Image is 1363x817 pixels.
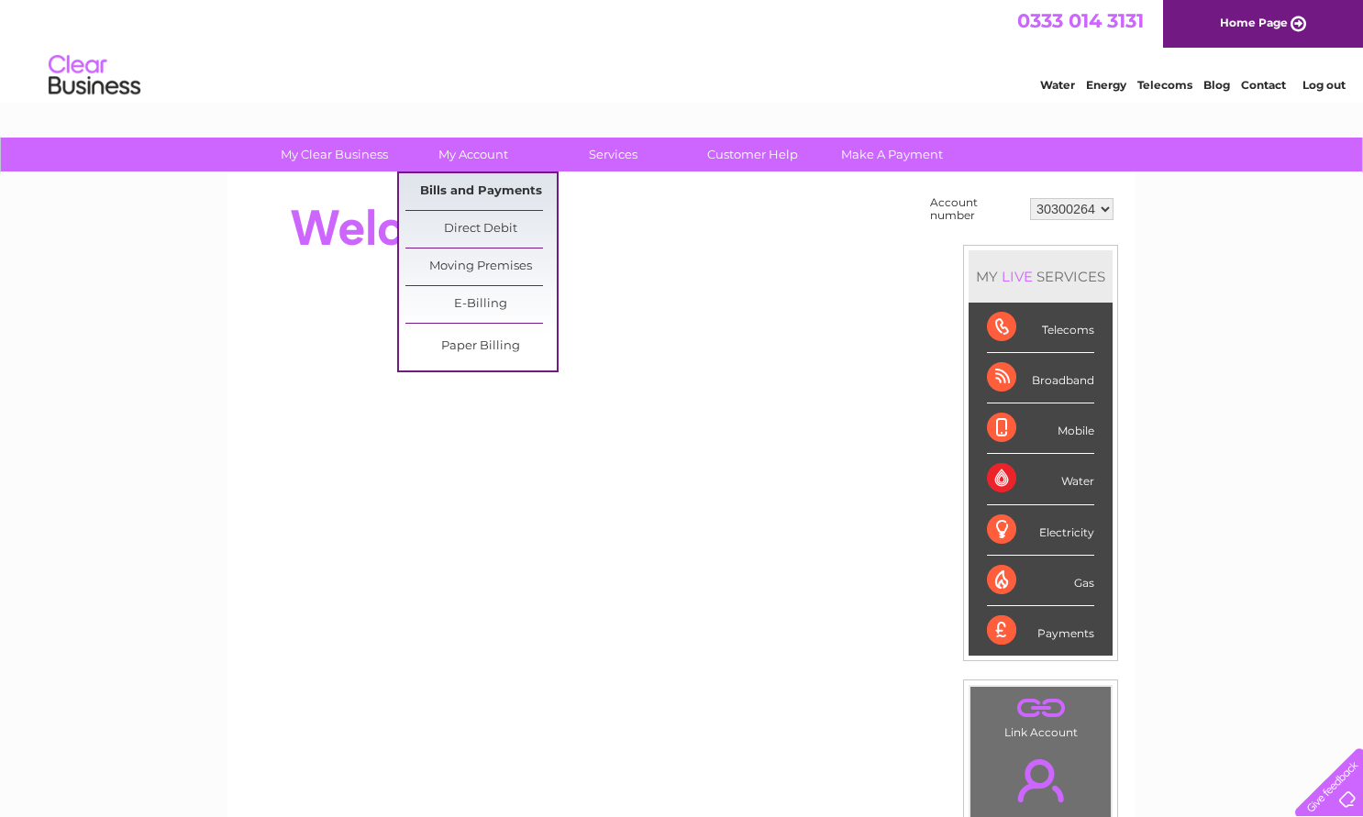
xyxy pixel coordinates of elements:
[677,138,828,171] a: Customer Help
[975,748,1106,812] a: .
[398,138,549,171] a: My Account
[925,192,1025,226] td: Account number
[405,286,557,323] a: E-Billing
[1040,78,1075,92] a: Water
[405,211,557,248] a: Direct Debit
[537,138,689,171] a: Services
[970,686,1112,744] td: Link Account
[998,268,1036,285] div: LIVE
[405,248,557,285] a: Moving Premises
[1017,9,1144,32] a: 0333 014 3131
[987,403,1094,454] div: Mobile
[48,48,141,104] img: logo.png
[1137,78,1192,92] a: Telecoms
[259,138,410,171] a: My Clear Business
[987,353,1094,403] div: Broadband
[405,328,557,365] a: Paper Billing
[1241,78,1286,92] a: Contact
[987,454,1094,504] div: Water
[1302,78,1346,92] a: Log out
[816,138,968,171] a: Make A Payment
[987,556,1094,606] div: Gas
[1086,78,1126,92] a: Energy
[249,10,1116,89] div: Clear Business is a trading name of Verastar Limited (registered in [GEOGRAPHIC_DATA] No. 3667643...
[987,505,1094,556] div: Electricity
[987,606,1094,656] div: Payments
[987,303,1094,353] div: Telecoms
[969,250,1113,303] div: MY SERVICES
[405,173,557,210] a: Bills and Payments
[1203,78,1230,92] a: Blog
[975,691,1106,723] a: .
